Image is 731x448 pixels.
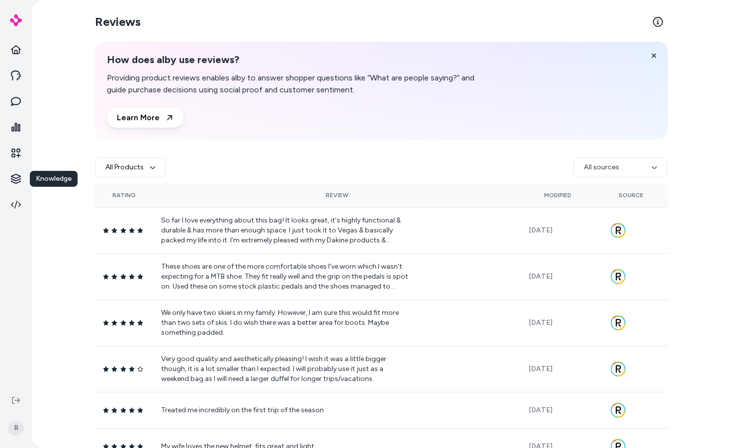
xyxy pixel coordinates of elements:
[529,365,552,373] span: [DATE]
[529,406,552,414] span: [DATE]
[529,272,552,281] span: [DATE]
[30,171,78,187] div: Knowledge
[573,157,668,177] button: All sources
[529,318,552,327] span: [DATE]
[95,14,141,30] h2: Reviews
[6,412,26,444] button: R
[161,191,513,199] div: Review
[8,420,24,436] span: R
[95,157,166,177] button: All Products
[161,216,410,245] p: So far I love everything about this bag! It looks great, it's highly functional & durable & has m...
[107,108,183,128] a: Learn More
[161,354,410,384] p: Very good quality and aesthetically pleasing! I wish it was a little bigger though, it is a lot s...
[529,226,552,234] span: [DATE]
[161,308,410,338] p: We only have two skiers in my family. However, I am sure this would fit more than two sets of ski...
[107,54,489,66] h2: How does alby use reviews?
[602,191,660,199] div: Source
[161,262,410,292] p: These shoes are one of the more comfortable shoes I've worn which I wasn't expecting for a MTB sh...
[161,405,410,415] p: Treated me incredibly on the first trip of the season
[584,162,619,172] span: All sources
[10,14,22,26] img: alby Logo
[529,191,586,199] div: Modified
[103,191,145,199] div: Rating
[107,72,489,96] p: Providing product reviews enables alby to answer shopper questions like “What are people saying?”...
